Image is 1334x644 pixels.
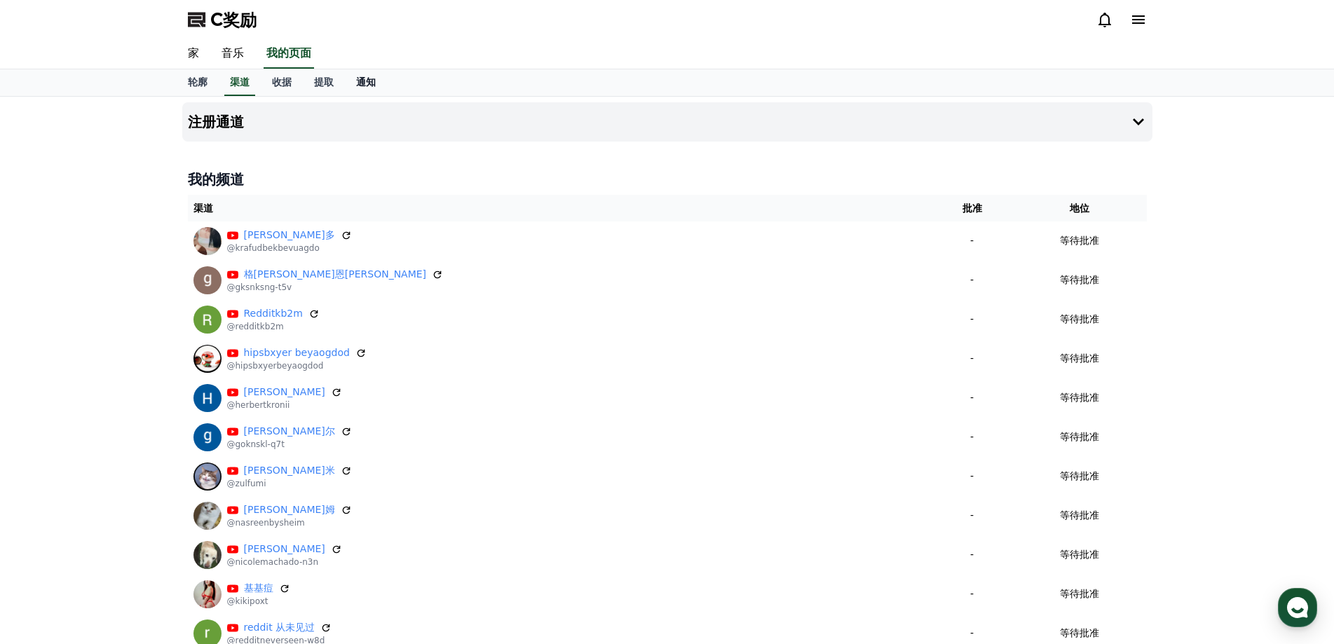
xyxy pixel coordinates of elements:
[244,582,273,594] font: 基基痘
[244,306,303,321] a: Redditkb2m
[227,282,292,292] font: @gksnksng-t5v
[1060,431,1099,442] font: 等待批准
[1060,235,1099,246] font: 等待批准
[356,76,376,88] font: 通知
[193,384,222,412] img: 赫伯特·克罗尼
[224,69,255,96] a: 渠道
[193,227,222,255] img: 克拉夫德贝克·贝武阿格多
[36,465,60,477] span: Home
[970,431,974,442] font: -
[227,479,266,488] font: @zulfumi
[1060,549,1099,560] font: 等待批准
[962,203,982,214] font: 批准
[116,466,158,477] span: Messages
[244,622,315,633] font: reddit 从未见过
[266,46,311,60] font: 我的页面
[193,203,213,214] font: 渠道
[970,509,974,521] font: -
[193,580,222,608] img: 基基痘
[244,308,303,319] font: Redditkb2m
[970,235,974,246] font: -
[244,268,427,280] font: 格[PERSON_NAME]恩[PERSON_NAME]
[227,361,324,371] font: @hipsbxyerbeyaogdod
[244,229,335,240] font: [PERSON_NAME]多
[1060,352,1099,364] font: 等待批准
[227,400,290,410] font: @herbertkronii
[244,504,335,515] font: [PERSON_NAME]姆
[244,385,325,399] a: [PERSON_NAME]
[244,228,335,242] a: [PERSON_NAME]多
[230,76,250,88] font: 渠道
[188,76,207,88] font: 轮廓
[244,267,427,282] a: 格[PERSON_NAME]恩[PERSON_NAME]
[207,465,242,477] span: Settings
[970,588,974,599] font: -
[182,102,1152,142] button: 注册通道
[227,557,319,567] font: @nicolemachado-n3n
[1060,588,1099,599] font: 等待批准
[1070,203,1089,214] font: 地位
[970,392,974,403] font: -
[1060,509,1099,521] font: 等待批准
[970,627,974,638] font: -
[188,171,244,188] font: 我的频道
[188,8,257,31] a: C奖励
[222,46,244,60] font: 音乐
[193,306,222,334] img: Redditkb2m
[244,347,350,358] font: hipsbxyer beyaogdod
[261,69,303,96] a: 收据
[244,424,335,439] a: [PERSON_NAME]尔
[1060,274,1099,285] font: 等待批准
[970,274,974,285] font: -
[93,444,181,479] a: Messages
[303,69,345,96] a: 提取
[244,386,325,397] font: [PERSON_NAME]
[970,352,974,364] font: -
[970,313,974,324] font: -
[177,69,219,96] a: 轮廓
[1060,313,1099,324] font: 等待批准
[244,425,335,437] font: [PERSON_NAME]尔
[244,620,315,635] a: reddit 从未见过
[181,444,269,479] a: Settings
[210,39,255,69] a: 音乐
[210,10,257,29] font: C奖励
[244,465,335,476] font: [PERSON_NAME]米
[188,114,244,130] font: 注册通道
[193,345,222,373] img: hipsbxyer beyaogdod
[227,518,305,528] font: @nasreenbysheim
[264,39,314,69] a: 我的页面
[244,543,325,554] font: [PERSON_NAME]
[345,69,387,96] a: 通知
[1060,470,1099,481] font: 等待批准
[188,46,199,60] font: 家
[244,502,335,517] a: [PERSON_NAME]姆
[193,423,222,451] img: 戈克恩斯克尔
[244,463,335,478] a: [PERSON_NAME]米
[314,76,334,88] font: 提取
[244,345,350,360] a: hipsbxyer beyaogdod
[193,541,222,569] img: 妮可·马查多
[177,39,210,69] a: 家
[4,444,93,479] a: Home
[227,596,268,606] font: @kikipoxt
[1060,392,1099,403] font: 等待批准
[193,266,222,294] img: 格克斯恩克斯
[227,439,285,449] font: @goknskl-q7t
[193,463,222,491] img: 祖尔富米
[1060,627,1099,638] font: 等待批准
[227,243,320,253] font: @krafudbekbevuagdo
[244,581,273,596] a: 基基痘
[227,322,284,331] font: @redditkb2m
[272,76,292,88] font: 收据
[244,542,325,556] a: [PERSON_NAME]
[193,502,222,530] img: 纳斯林·比斯海姆
[970,470,974,481] font: -
[970,549,974,560] font: -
